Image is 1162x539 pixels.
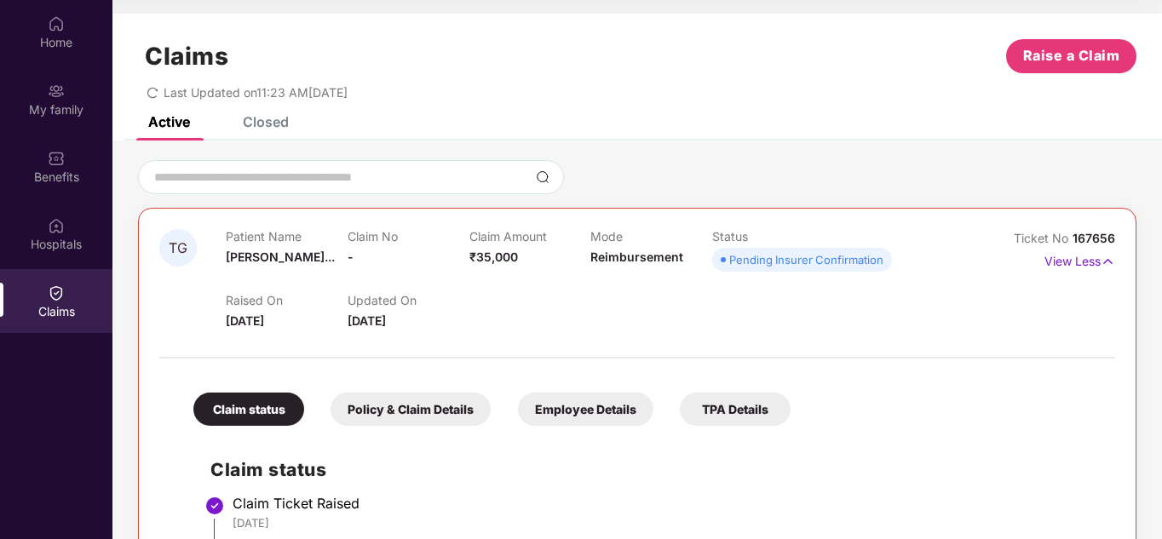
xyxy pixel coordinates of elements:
p: Claim No [348,229,469,244]
p: Raised On [226,293,348,307]
p: View Less [1044,248,1115,271]
h1: Claims [145,42,228,71]
img: svg+xml;base64,PHN2ZyB4bWxucz0iaHR0cDovL3d3dy53My5vcmcvMjAwMC9zdmciIHdpZHRoPSIxNyIgaGVpZ2h0PSIxNy... [1101,252,1115,271]
img: svg+xml;base64,PHN2ZyBpZD0iQ2xhaW0iIHhtbG5zPSJodHRwOi8vd3d3LnczLm9yZy8yMDAwL3N2ZyIgd2lkdGg9IjIwIi... [48,284,65,301]
span: Last Updated on 11:23 AM[DATE] [164,85,348,100]
span: Raise a Claim [1023,45,1120,66]
span: [PERSON_NAME]... [226,249,335,264]
div: TPA Details [680,393,791,426]
p: Status [712,229,834,244]
img: svg+xml;base64,PHN2ZyBpZD0iQmVuZWZpdHMiIHhtbG5zPSJodHRwOi8vd3d3LnczLm9yZy8yMDAwL3N2ZyIgd2lkdGg9Ij... [48,150,65,167]
h2: Claim status [210,456,1098,484]
div: Claim Ticket Raised [233,495,1098,512]
span: - [348,249,354,264]
img: svg+xml;base64,PHN2ZyBpZD0iSG9zcGl0YWxzIiB4bWxucz0iaHR0cDovL3d3dy53My5vcmcvMjAwMC9zdmciIHdpZHRoPS... [48,217,65,234]
div: Policy & Claim Details [331,393,491,426]
span: 167656 [1073,231,1115,245]
p: Claim Amount [469,229,591,244]
img: svg+xml;base64,PHN2ZyBpZD0iSG9tZSIgeG1sbnM9Imh0dHA6Ly93d3cudzMub3JnLzIwMDAvc3ZnIiB3aWR0aD0iMjAiIG... [48,15,65,32]
p: Mode [590,229,712,244]
span: [DATE] [348,313,386,328]
p: Updated On [348,293,469,307]
div: Active [148,113,190,130]
div: Pending Insurer Confirmation [729,251,883,268]
span: Ticket No [1014,231,1073,245]
span: redo [147,85,158,100]
span: Reimbursement [590,249,683,264]
div: Closed [243,113,289,130]
button: Raise a Claim [1006,39,1136,73]
img: svg+xml;base64,PHN2ZyBpZD0iU2VhcmNoLTMyeDMyIiB4bWxucz0iaHR0cDovL3d3dy53My5vcmcvMjAwMC9zdmciIHdpZH... [536,170,549,184]
div: [DATE] [233,515,1098,530]
img: svg+xml;base64,PHN2ZyBpZD0iU3RlcC1Eb25lLTMyeDMyIiB4bWxucz0iaHR0cDovL3d3dy53My5vcmcvMjAwMC9zdmciIH... [204,496,225,516]
span: TG [169,241,187,255]
span: [DATE] [226,313,264,328]
span: ₹35,000 [469,249,518,264]
div: Employee Details [518,393,653,426]
p: Patient Name [226,229,348,244]
img: svg+xml;base64,PHN2ZyB3aWR0aD0iMjAiIGhlaWdodD0iMjAiIHZpZXdCb3g9IjAgMCAyMCAyMCIgZmlsbD0ibm9uZSIgeG... [48,83,65,100]
div: Claim status [193,393,304,426]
